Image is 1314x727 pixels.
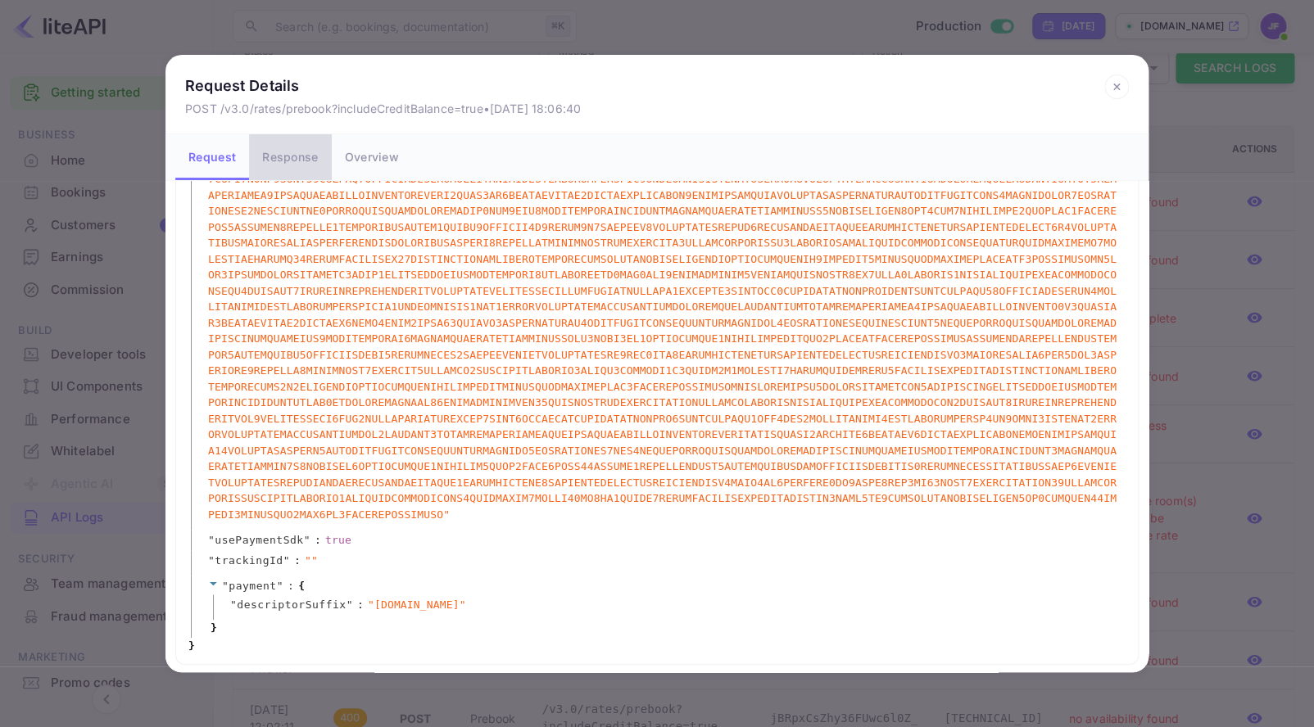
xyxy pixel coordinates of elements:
span: trackingId [215,553,283,569]
span: " [230,598,237,611]
span: " [283,554,290,567]
span: } [186,638,195,654]
span: } [208,620,217,636]
p: Request Details [185,75,581,97]
span: : [357,597,364,613]
span: " [277,580,283,592]
span: : [294,553,301,569]
span: " " [305,553,318,569]
div: true [325,532,351,549]
span: : [315,532,321,549]
span: " [304,534,310,546]
span: descriptorSuffix [237,597,346,613]
span: usePaymentSdk [215,532,303,549]
span: " [DOMAIN_NAME] " [368,597,466,613]
span: " [347,598,353,611]
button: Request [175,134,249,180]
button: Response [249,134,331,180]
p: POST /v3.0/rates/prebook?includeCreditBalance=true • [DATE] 18:06:40 [185,100,581,117]
span: : [288,578,294,594]
button: Overview [332,134,412,180]
span: " [208,534,215,546]
span: payment [229,580,276,592]
span: " [208,554,215,567]
span: { [298,578,305,594]
span: " [222,580,229,592]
